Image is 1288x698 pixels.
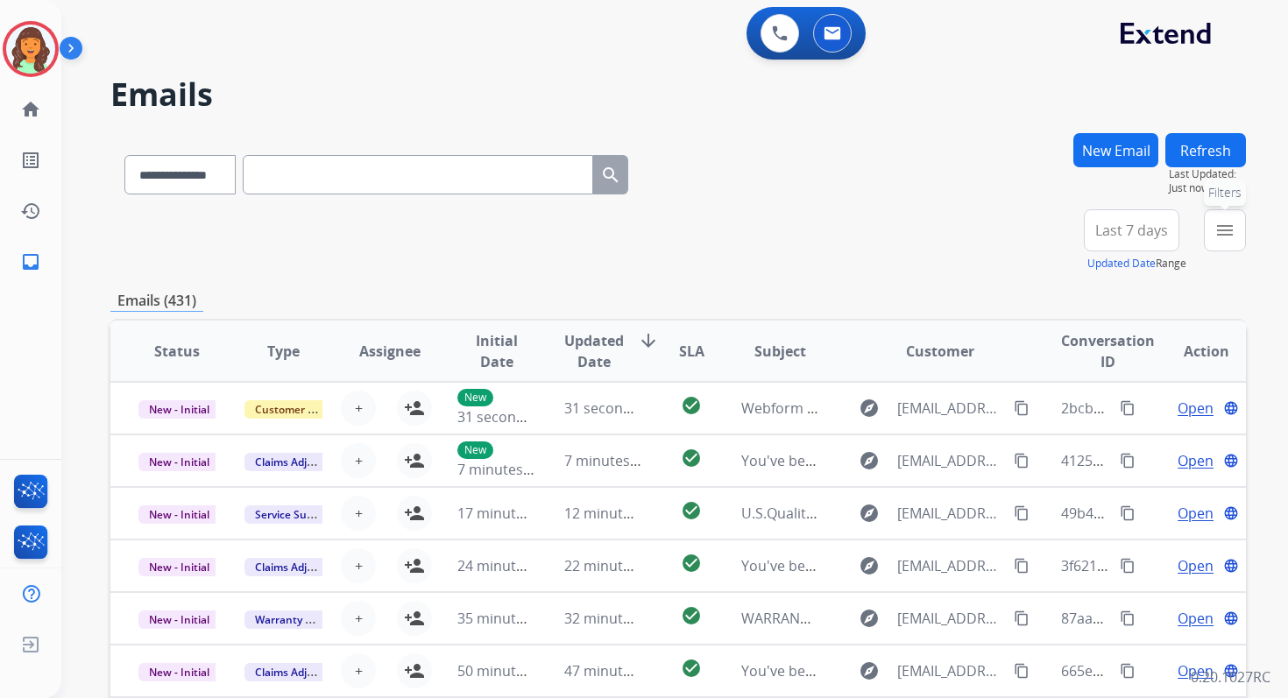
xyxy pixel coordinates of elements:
span: Last 7 days [1095,227,1168,234]
span: Just now [1169,181,1246,195]
span: Claims Adjudication [244,453,364,471]
span: Webform from [EMAIL_ADDRESS][DOMAIN_NAME] on [DATE] [741,398,1138,418]
mat-icon: person_add [404,660,425,681]
span: 7 minutes ago [457,460,551,479]
mat-icon: explore [859,555,880,576]
mat-icon: home [20,99,41,120]
mat-icon: list_alt [20,150,41,171]
mat-icon: arrow_downward [638,330,659,351]
mat-icon: language [1223,505,1239,521]
span: Customer [906,341,974,362]
mat-icon: check_circle [681,500,702,521]
img: avatar [6,25,55,74]
mat-icon: language [1223,453,1239,469]
button: Filters [1204,209,1246,251]
span: Open [1178,450,1214,471]
span: [EMAIL_ADDRESS][DOMAIN_NAME] [897,450,1004,471]
mat-icon: content_copy [1014,663,1030,679]
span: New - Initial [138,453,220,471]
mat-icon: content_copy [1120,663,1136,679]
span: 24 minutes ago [457,556,559,575]
mat-icon: content_copy [1120,505,1136,521]
mat-icon: check_circle [681,553,702,574]
span: You've been assigned a new service order: a6fe0dd1-2966-4186-ac6e-9a348f34f733 [741,556,1284,575]
span: Service Support [244,505,344,524]
span: WARRANTY [ thread::gN7X7gGZB_GuLydH4FM62Dk:: ] [741,609,1090,628]
p: New [457,389,493,406]
mat-icon: content_copy [1014,558,1030,574]
button: + [341,601,376,636]
mat-icon: language [1223,558,1239,574]
mat-icon: content_copy [1120,453,1136,469]
span: 12 minutes ago [564,504,666,523]
button: + [341,548,376,583]
mat-icon: menu [1214,220,1235,241]
mat-icon: content_copy [1120,610,1136,626]
mat-icon: content_copy [1014,400,1030,416]
h2: Emails [110,77,1246,112]
mat-icon: person_add [404,555,425,576]
p: New [457,441,493,459]
mat-icon: explore [859,503,880,524]
span: Open [1178,608,1214,629]
mat-icon: explore [859,450,880,471]
button: Refresh [1165,133,1246,167]
span: 7 minutes ago [564,451,658,470]
span: Customer Support [244,400,358,419]
span: Range [1087,256,1186,271]
span: 35 minutes ago [457,609,559,628]
span: New - Initial [138,505,220,524]
span: Conversation ID [1061,330,1155,372]
button: New Email [1073,133,1158,167]
span: + [355,660,363,681]
span: + [355,608,363,629]
span: 31 seconds ago [564,398,667,418]
mat-icon: language [1223,610,1239,626]
span: [EMAIL_ADDRESS][DOMAIN_NAME] [897,608,1004,629]
mat-icon: content_copy [1120,558,1136,574]
button: Last 7 days [1084,209,1179,251]
span: + [355,503,363,524]
mat-icon: content_copy [1014,453,1030,469]
span: 47 minutes ago [564,661,666,680]
mat-icon: history [20,201,41,222]
button: + [341,391,376,426]
span: [EMAIL_ADDRESS][DOMAIN_NAME] [897,503,1004,524]
span: Updated Date [564,330,624,372]
span: U.S.Quality Furniture Invoice Statement [741,504,1001,523]
p: Emails (431) [110,290,203,312]
span: Warranty Ops [244,610,335,629]
button: Updated Date [1087,257,1156,271]
mat-icon: explore [859,608,880,629]
span: 32 minutes ago [564,609,666,628]
span: Assignee [359,341,421,362]
span: + [355,398,363,419]
mat-icon: language [1223,400,1239,416]
span: Filters [1208,184,1242,201]
mat-icon: content_copy [1120,400,1136,416]
span: Type [267,341,300,362]
mat-icon: person_add [404,503,425,524]
span: Initial Date [457,330,534,372]
mat-icon: check_circle [681,448,702,469]
p: 0.20.1027RC [1191,666,1270,687]
span: SLA [679,341,704,362]
span: New - Initial [138,400,220,419]
mat-icon: content_copy [1014,610,1030,626]
span: Open [1178,660,1214,681]
mat-icon: language [1223,663,1239,679]
mat-icon: person_add [404,608,425,629]
span: New - Initial [138,610,220,629]
mat-icon: explore [859,398,880,419]
mat-icon: content_copy [1014,505,1030,521]
th: Action [1139,321,1246,382]
span: Open [1178,398,1214,419]
mat-icon: search [600,165,621,186]
span: New - Initial [138,663,220,681]
button: + [341,653,376,688]
mat-icon: check_circle [681,658,702,679]
mat-icon: explore [859,660,880,681]
span: Claims Adjudication [244,663,364,681]
span: Claims Adjudication [244,558,364,576]
span: + [355,555,363,576]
